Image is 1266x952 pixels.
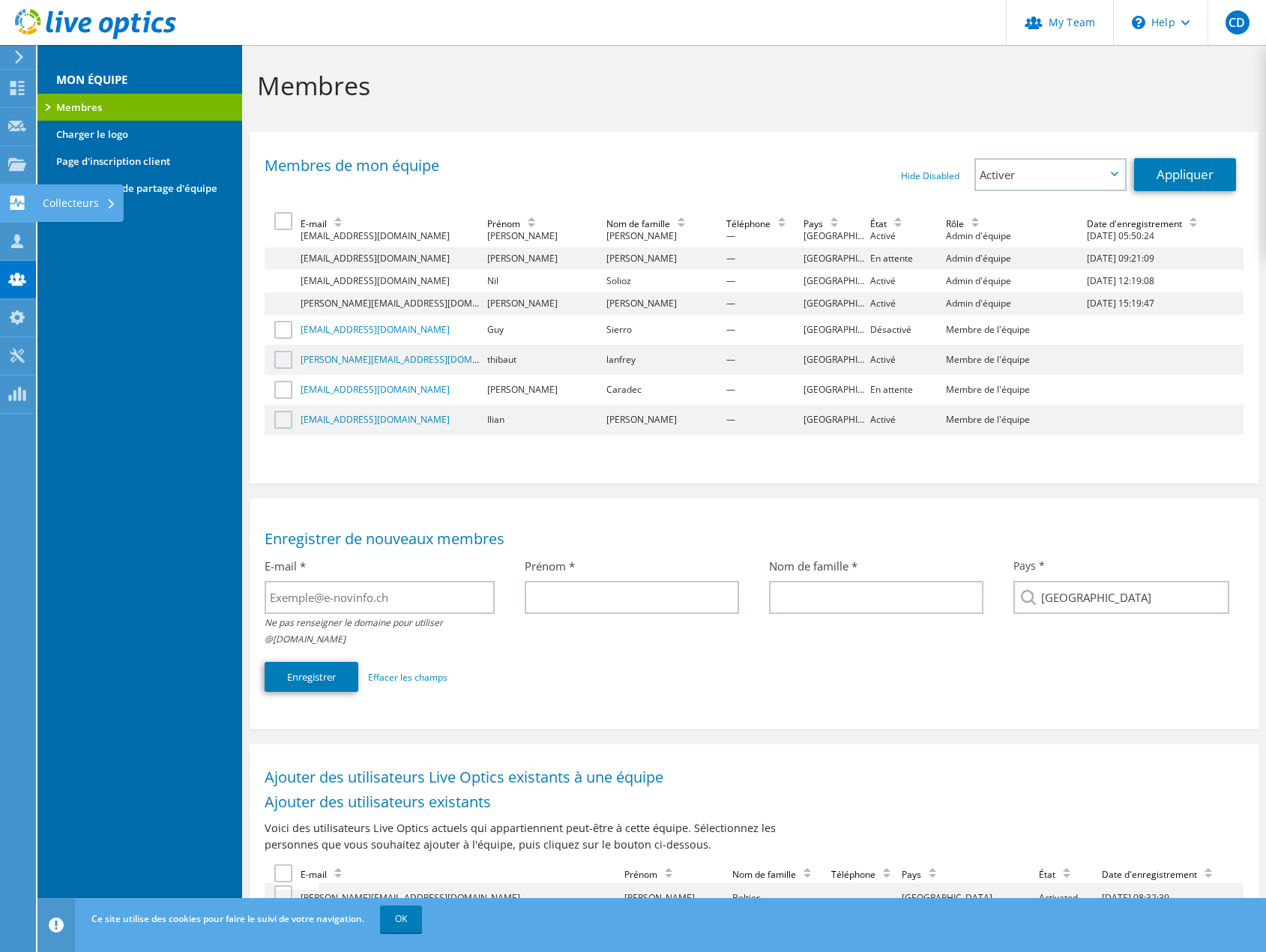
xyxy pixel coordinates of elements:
div: Date d'enregistrement [1087,217,1205,230]
td: Nil [485,270,604,292]
td: [PERSON_NAME] [485,225,604,247]
label: Select one or more accounts below [274,212,296,230]
td: [DATE] 08:32:39 [1100,883,1244,913]
td: [PERSON_NAME][EMAIL_ADDRESS][DOMAIN_NAME] [298,292,485,315]
td: Admin d'équipe [944,225,1085,247]
td: [PERSON_NAME] [485,292,604,315]
h1: Membres [257,70,1244,101]
div: Téléphone [831,868,898,881]
td: [EMAIL_ADDRESS][DOMAIN_NAME] [298,225,485,247]
div: Pays [902,868,944,881]
td: [PERSON_NAME] [604,292,723,315]
td: — [724,247,802,270]
h1: Ajouter des utilisateurs existants [265,795,1236,810]
td: Activé [868,270,943,292]
a: [EMAIL_ADDRESS][DOMAIN_NAME] [301,413,450,426]
td: [DATE] 05:50:24 [1085,225,1244,247]
td: [DATE] 15:19:47 [1085,292,1244,315]
a: Effacer les champs [368,671,447,684]
a: [EMAIL_ADDRESS][DOMAIN_NAME] [301,323,450,336]
td: Guy [485,315,604,345]
td: [EMAIL_ADDRESS][DOMAIN_NAME] [298,247,485,270]
label: Nom de famille * [769,558,857,573]
td: [DATE] 09:21:09 [1085,247,1244,270]
td: — [724,225,802,247]
div: E-mail [301,217,349,230]
td: Activé [868,292,943,315]
a: [EMAIL_ADDRESS][DOMAIN_NAME] [301,383,450,396]
td: [PERSON_NAME] [485,375,604,405]
td: Caradec [604,375,723,405]
a: Page d'inscription client [37,148,242,175]
div: Date d'enregistrement [1102,868,1220,881]
a: Membres [37,94,242,121]
td: [PERSON_NAME][EMAIL_ADDRESS][DOMAIN_NAME] [298,883,622,913]
td: [PERSON_NAME] [604,247,723,270]
div: Rôle [946,217,986,230]
td: [GEOGRAPHIC_DATA] [801,225,868,247]
h1: Ajouter des utilisateurs Live Optics existants à une équipe [265,770,1236,785]
td: lanfrey [604,345,723,375]
td: Membre de l'équipe [944,345,1085,375]
h1: Enregistrer de nouveaux membres [265,531,1236,546]
i: Ne pas renseigner le domaine pour utiliser @[DOMAIN_NAME] [265,616,443,645]
div: État [1039,868,1078,881]
td: [GEOGRAPHIC_DATA] [801,345,868,375]
div: Collecteurs [35,184,124,222]
td: — [724,405,802,435]
span: Activer [980,166,1106,184]
td: [GEOGRAPHIC_DATA] [801,270,868,292]
td: — [829,883,899,913]
td: [PERSON_NAME] [604,405,723,435]
td: Sierro [604,315,723,345]
div: Pays [804,217,845,230]
a: Autorisations de partage d'équipe [37,175,242,202]
td: [EMAIL_ADDRESS][DOMAIN_NAME] [298,270,485,292]
td: Admin d'équipe [944,270,1085,292]
input: Exemple@e-novinfo.ch [265,581,494,614]
div: Nom de famille [732,868,819,881]
td: Beltier [730,883,828,913]
td: — [724,375,802,405]
td: Solioz [604,270,723,292]
div: État [870,217,909,230]
div: Nom de famille [606,217,693,230]
td: Ilian [485,405,604,435]
div: E-mail [301,868,349,881]
span: CD [1226,10,1250,34]
td: En attente [868,375,943,405]
td: En attente [868,247,943,270]
a: OK [380,906,422,933]
td: [GEOGRAPHIC_DATA] [801,375,868,405]
td: Membre de l'équipe [944,375,1085,405]
label: Prénom * [525,558,575,573]
td: [GEOGRAPHIC_DATA] [801,315,868,345]
td: Admin d'équipe [944,292,1085,315]
svg: \n [1132,16,1145,29]
div: Prénom [624,868,680,881]
h3: MON ÉQUIPE [37,56,242,88]
td: [GEOGRAPHIC_DATA] [899,883,1037,913]
td: Activé [868,225,943,247]
div: Téléphone [726,217,793,230]
td: Activé [868,405,943,435]
td: Activated [1037,883,1100,913]
td: Membre de l'équipe [944,315,1085,345]
span: Ce site utilise des cookies pour faire le suivi de votre navigation. [91,912,364,925]
a: Appliquer [1134,158,1236,191]
a: Hide Disabled [901,169,959,182]
td: — [724,270,802,292]
td: Membre de l'équipe [944,405,1085,435]
td: Admin d'équipe [944,247,1085,270]
label: E-mail * [265,558,306,573]
td: — [724,345,802,375]
td: [GEOGRAPHIC_DATA] [801,247,868,270]
td: [DATE] 12:19:08 [1085,270,1244,292]
td: [GEOGRAPHIC_DATA] [801,405,868,435]
p: Voici des utilisateurs Live Optics actuels qui appartiennent peut-être à cette équipe. Sélectionn... [265,820,789,853]
td: Activé [868,345,943,375]
button: Enregistrer [265,662,358,692]
a: [PERSON_NAME][EMAIL_ADDRESS][DOMAIN_NAME] [301,353,520,366]
td: — [724,292,802,315]
td: — [724,315,802,345]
